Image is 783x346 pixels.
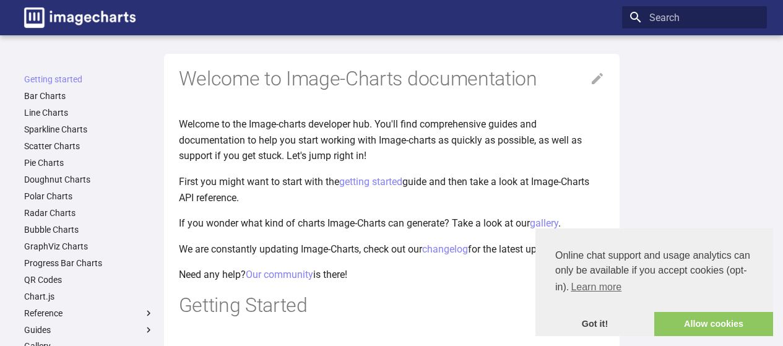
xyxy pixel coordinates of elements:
a: learn more about cookies [569,278,623,296]
a: Bar Charts [24,90,154,102]
a: Line Charts [24,107,154,118]
a: gallery [530,217,558,229]
a: Polar Charts [24,191,154,202]
a: Pie Charts [24,157,154,168]
p: We are constantly updating Image-Charts, check out our for the latest updates. [179,241,605,257]
img: logo [24,7,136,28]
a: QR Codes [24,274,154,285]
a: Sparkline Charts [24,124,154,135]
a: changelog [422,243,468,255]
p: First you might want to start with the guide and then take a look at Image-Charts API reference. [179,174,605,205]
p: If you wonder what kind of charts Image-Charts can generate? Take a look at our . [179,215,605,231]
label: Guides [24,324,154,335]
a: Chart.js [24,291,154,302]
a: Image-Charts documentation [19,2,141,33]
h1: Welcome to Image-Charts documentation [179,66,605,92]
a: getting started [339,176,402,188]
a: Bubble Charts [24,224,154,235]
a: dismiss cookie message [535,312,654,337]
a: Scatter Charts [24,141,154,152]
a: Our community [246,269,313,280]
h1: Getting Started [179,293,605,319]
a: Doughnut Charts [24,174,154,185]
a: GraphViz Charts [24,241,154,252]
input: Search [622,6,767,28]
span: Online chat support and usage analytics can only be available if you accept cookies (opt-in). [555,248,753,296]
p: Welcome to the Image-charts developer hub. You'll find comprehensive guides and documentation to ... [179,116,605,164]
a: allow cookies [654,312,773,337]
a: Radar Charts [24,207,154,218]
a: Progress Bar Charts [24,257,154,269]
div: cookieconsent [535,228,773,336]
label: Reference [24,308,154,319]
p: Need any help? is there! [179,267,605,283]
a: Getting started [24,74,154,85]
